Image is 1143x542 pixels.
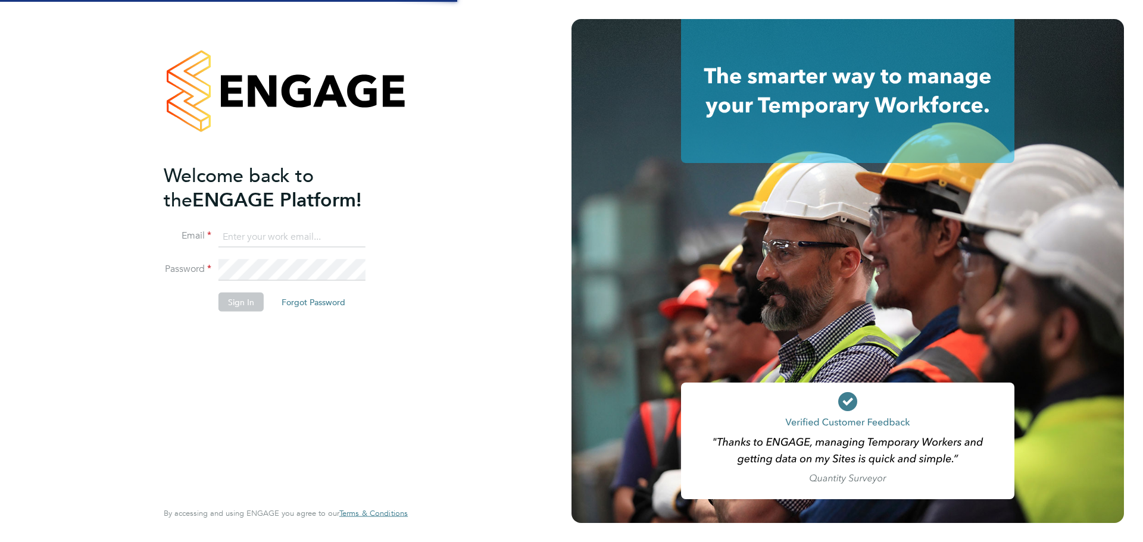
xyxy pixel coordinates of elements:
button: Sign In [218,293,264,312]
input: Enter your work email... [218,226,366,247]
span: By accessing and using ENGAGE you agree to our [164,508,408,518]
label: Email [164,230,211,242]
span: Welcome back to the [164,164,314,211]
span: Terms & Conditions [339,508,408,518]
h2: ENGAGE Platform! [164,163,396,212]
button: Forgot Password [272,293,355,312]
a: Terms & Conditions [339,509,408,518]
label: Password [164,263,211,275]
